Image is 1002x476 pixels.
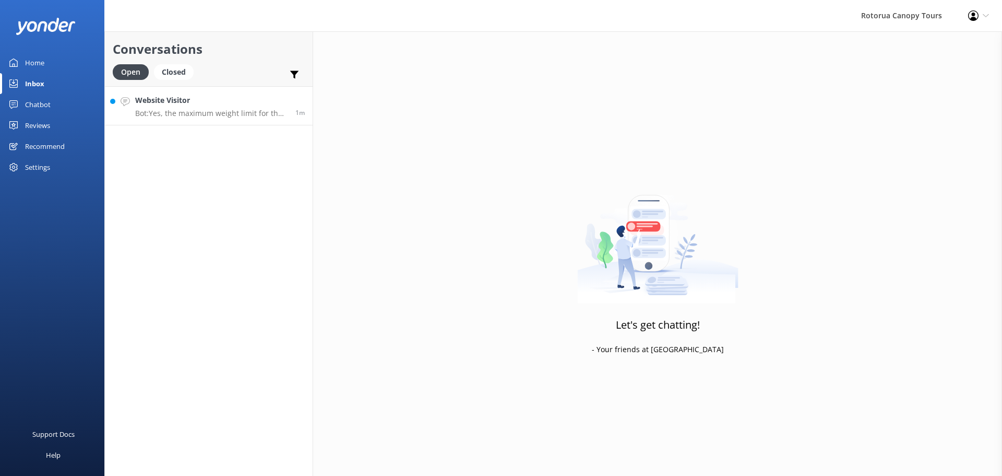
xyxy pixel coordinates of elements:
[135,109,288,118] p: Bot: Yes, the maximum weight limit for the tours is 120kg for the Original and Ultimate Canopy To...
[295,108,305,117] span: Sep 30 2025 03:25pm (UTC +13:00) Pacific/Auckland
[32,424,75,445] div: Support Docs
[135,95,288,106] h4: Website Visitor
[113,64,149,80] div: Open
[25,157,50,178] div: Settings
[16,18,76,35] img: yonder-white-logo.png
[25,94,51,115] div: Chatbot
[105,86,313,125] a: Website VisitorBot:Yes, the maximum weight limit for the tours is 120kg for the Original and Ulti...
[113,66,154,77] a: Open
[577,173,738,304] img: artwork of a man stealing a conversation from at giant smartphone
[25,136,65,157] div: Recommend
[592,344,724,355] p: - Your friends at [GEOGRAPHIC_DATA]
[154,64,194,80] div: Closed
[25,115,50,136] div: Reviews
[25,73,44,94] div: Inbox
[154,66,199,77] a: Closed
[46,445,61,466] div: Help
[25,52,44,73] div: Home
[113,39,305,59] h2: Conversations
[616,317,700,333] h3: Let's get chatting!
